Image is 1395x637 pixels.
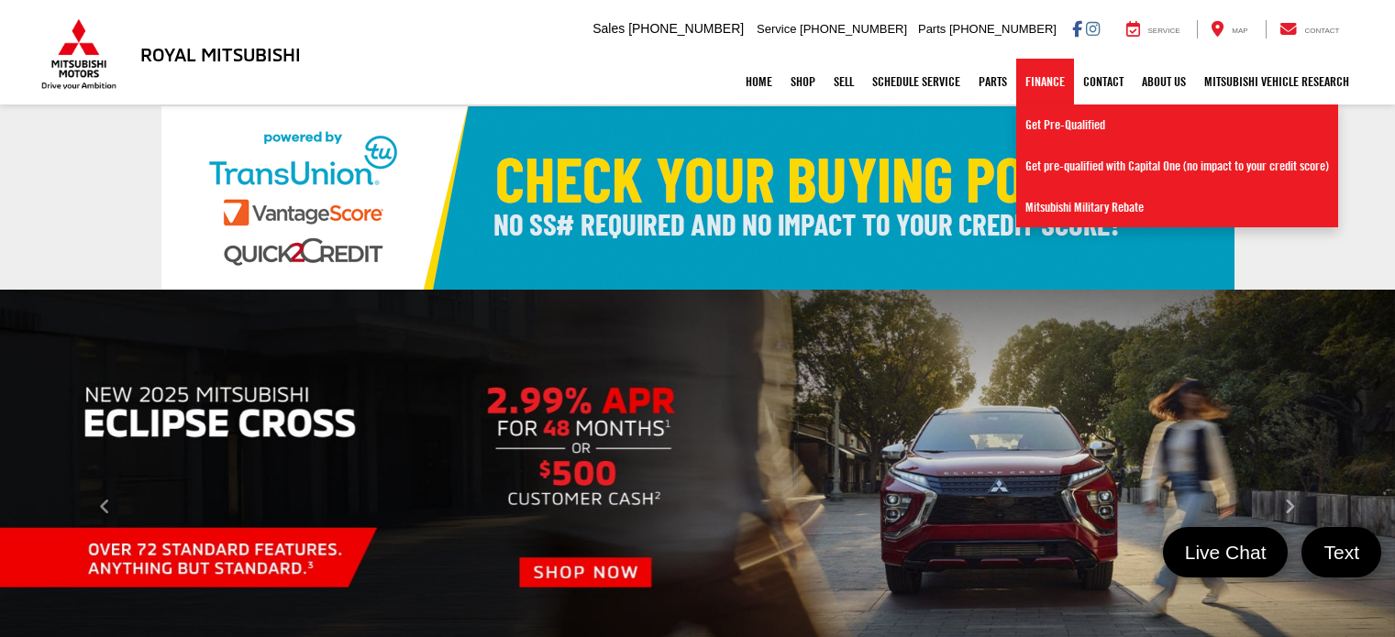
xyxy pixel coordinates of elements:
[757,22,796,36] span: Service
[949,22,1057,36] span: [PHONE_NUMBER]
[1176,540,1276,565] span: Live Chat
[1133,59,1195,104] a: About Us
[1074,59,1133,104] a: Contact
[736,59,781,104] a: Home
[1197,20,1261,38] a: Map
[1016,146,1338,187] a: Get pre-qualified with Capital One (no impact to your credit score)
[1232,27,1247,35] span: Map
[1016,187,1338,227] a: Mitsubishi Military Rebate
[1072,21,1082,36] a: Facebook: Click to visit our Facebook page
[38,18,120,90] img: Mitsubishi
[781,59,825,104] a: Shop
[1266,20,1354,38] a: Contact
[1016,59,1074,104] a: Finance
[800,22,907,36] span: [PHONE_NUMBER]
[1148,27,1180,35] span: Service
[1314,540,1368,565] span: Text
[592,21,625,36] span: Sales
[628,21,744,36] span: [PHONE_NUMBER]
[863,59,969,104] a: Schedule Service: Opens in a new tab
[1304,27,1339,35] span: Contact
[140,44,301,64] h3: Royal Mitsubishi
[1086,21,1100,36] a: Instagram: Click to visit our Instagram page
[918,22,946,36] span: Parts
[1113,20,1194,38] a: Service
[1301,527,1381,577] a: Text
[1016,104,1338,146] a: Get Pre-Qualified
[161,106,1234,290] img: Check Your Buying Power
[1163,527,1289,577] a: Live Chat
[1195,59,1358,104] a: Mitsubishi Vehicle Research
[969,59,1016,104] a: Parts: Opens in a new tab
[825,59,863,104] a: Sell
